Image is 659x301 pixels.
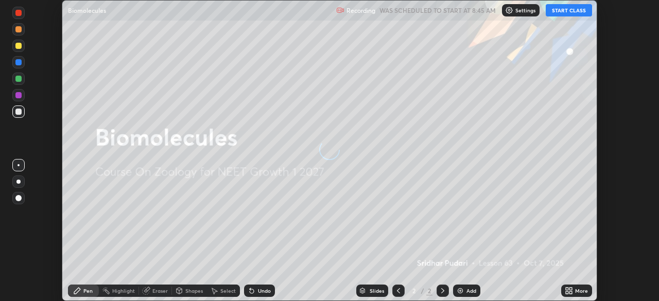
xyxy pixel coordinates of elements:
div: Undo [258,288,271,293]
div: Pen [83,288,93,293]
div: Shapes [185,288,203,293]
div: Highlight [112,288,135,293]
div: / [421,288,424,294]
div: 2 [409,288,419,294]
div: Select [220,288,236,293]
button: START CLASS [546,4,592,16]
p: Settings [515,8,535,13]
img: class-settings-icons [505,6,513,14]
div: Slides [370,288,384,293]
div: Add [466,288,476,293]
div: Eraser [152,288,168,293]
img: add-slide-button [456,287,464,295]
p: Recording [346,7,375,14]
h5: WAS SCHEDULED TO START AT 8:45 AM [379,6,496,15]
p: Biomolecules [68,6,106,14]
div: 2 [426,286,432,295]
div: More [575,288,588,293]
img: recording.375f2c34.svg [336,6,344,14]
